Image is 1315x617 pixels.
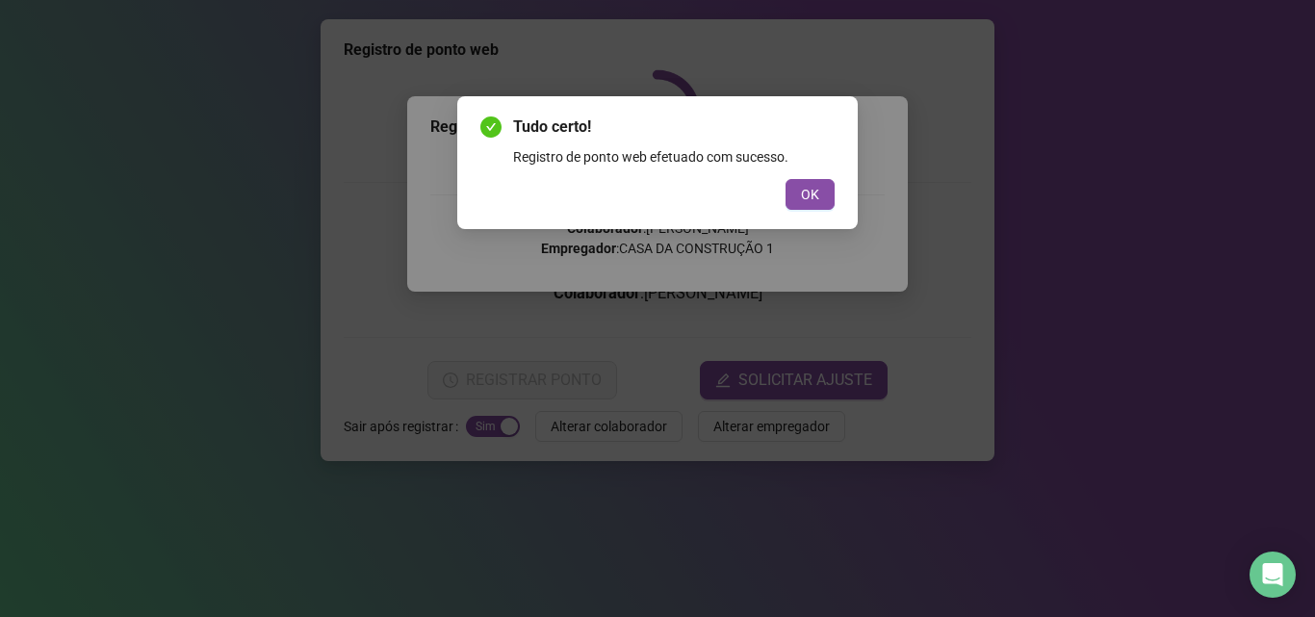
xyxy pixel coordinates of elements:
div: Registro de ponto web efetuado com sucesso. [513,146,835,167]
span: Tudo certo! [513,116,835,139]
button: OK [786,179,835,210]
div: Open Intercom Messenger [1250,552,1296,598]
span: OK [801,184,819,205]
span: check-circle [480,116,502,138]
